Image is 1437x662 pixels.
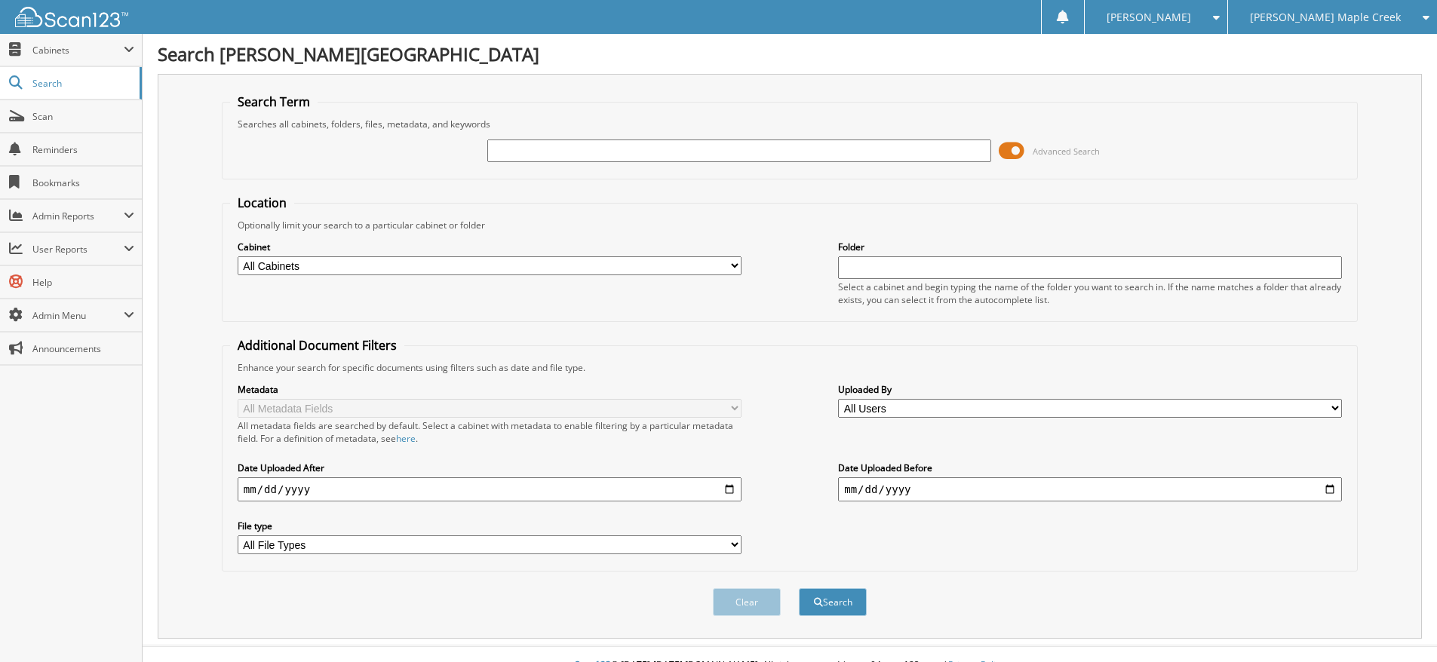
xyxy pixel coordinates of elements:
[238,461,742,474] label: Date Uploaded After
[238,519,742,532] label: File type
[32,243,124,256] span: User Reports
[32,309,124,322] span: Admin Menu
[238,419,742,445] div: All metadata fields are searched by default. Select a cabinet with metadata to enable filtering b...
[230,195,294,211] legend: Location
[230,361,1349,374] div: Enhance your search for specific documents using filters such as date and file type.
[32,276,134,289] span: Help
[1033,146,1100,157] span: Advanced Search
[238,241,742,253] label: Cabinet
[32,77,132,90] span: Search
[238,477,742,501] input: start
[1250,13,1401,22] span: [PERSON_NAME] Maple Creek
[158,41,1422,66] h1: Search [PERSON_NAME][GEOGRAPHIC_DATA]
[238,383,742,396] label: Metadata
[230,337,404,354] legend: Additional Document Filters
[396,432,416,445] a: here
[32,176,134,189] span: Bookmarks
[230,118,1349,130] div: Searches all cabinets, folders, files, metadata, and keywords
[713,588,781,616] button: Clear
[32,342,134,355] span: Announcements
[230,219,1349,231] div: Optionally limit your search to a particular cabinet or folder
[1107,13,1191,22] span: [PERSON_NAME]
[32,44,124,57] span: Cabinets
[32,143,134,156] span: Reminders
[838,241,1342,253] label: Folder
[838,383,1342,396] label: Uploaded By
[799,588,867,616] button: Search
[1362,590,1437,662] iframe: Chat Widget
[838,461,1342,474] label: Date Uploaded Before
[838,280,1342,306] div: Select a cabinet and begin typing the name of the folder you want to search in. If the name match...
[838,477,1342,501] input: end
[32,110,134,123] span: Scan
[230,93,318,110] legend: Search Term
[15,7,128,27] img: scan123-logo-white.svg
[32,210,124,222] span: Admin Reports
